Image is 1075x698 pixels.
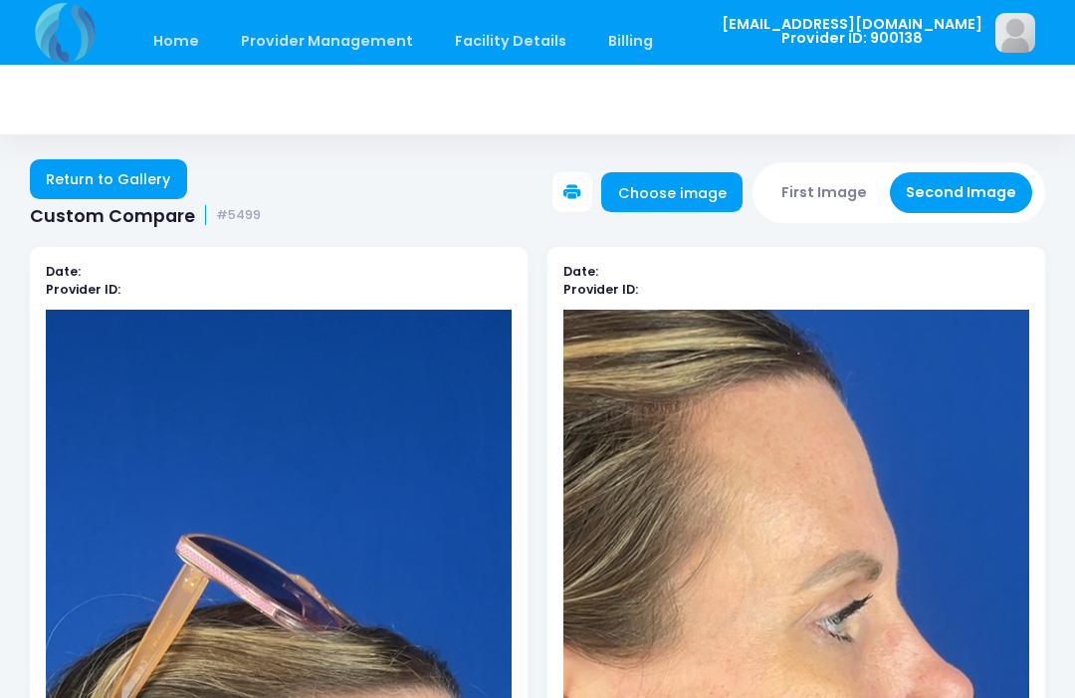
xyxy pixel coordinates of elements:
[133,18,218,65] a: Home
[216,208,261,223] small: #5499
[995,13,1035,53] img: image
[676,18,752,65] a: Staff
[765,172,884,213] button: First Image
[221,18,432,65] a: Provider Management
[563,281,638,298] b: Provider ID:
[30,159,187,199] a: Return to Gallery
[436,18,586,65] a: Facility Details
[722,17,982,46] span: [EMAIL_ADDRESS][DOMAIN_NAME] Provider ID: 900138
[601,172,743,212] a: Choose image
[30,205,195,226] span: Custom Compare
[890,172,1033,213] button: Second Image
[46,263,81,280] b: Date:
[589,18,673,65] a: Billing
[563,263,598,280] b: Date:
[46,281,120,298] b: Provider ID:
